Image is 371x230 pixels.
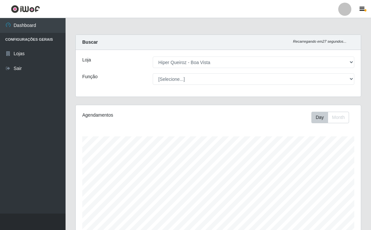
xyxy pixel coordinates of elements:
div: First group [311,112,349,123]
div: Agendamentos [82,112,190,119]
button: Month [328,112,349,123]
div: Toolbar with button groups [311,112,354,123]
label: Loja [82,57,91,63]
strong: Buscar [82,39,98,45]
label: Função [82,73,98,80]
button: Day [311,112,328,123]
i: Recarregando em 27 segundos... [293,39,346,43]
img: CoreUI Logo [11,5,40,13]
